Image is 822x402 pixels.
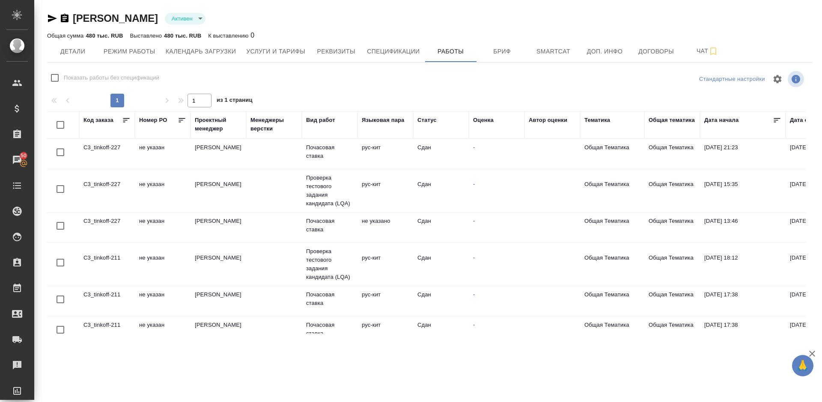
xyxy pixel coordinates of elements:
[135,249,191,279] td: не указан
[413,249,469,279] td: Сдан
[473,218,475,224] a: -
[644,286,700,316] td: Общая Тематика
[584,217,640,225] p: Общая Тематика
[413,176,469,206] td: Сдан
[79,213,135,242] td: C3_tinkoff-227
[584,290,640,299] p: Общая Тематика
[169,15,195,22] button: Активен
[306,116,335,124] div: Вид работ
[86,33,123,39] p: 480 тыс. RUB
[51,217,69,235] span: Toggle Row Selected
[700,139,786,169] td: [DATE] 21:23
[700,286,786,316] td: [DATE] 17:38
[584,46,625,57] span: Доп. инфо
[135,316,191,346] td: не указан
[64,74,159,82] span: Показать работы без спецификаций
[357,286,413,316] td: рус-кит
[362,116,405,124] div: Языковая пара
[700,213,786,242] td: [DATE] 13:46
[473,291,475,298] a: -
[191,316,246,346] td: [PERSON_NAME]
[15,151,32,160] span: 50
[357,213,413,242] td: не указано
[644,249,700,279] td: Общая Тематика
[636,46,677,57] span: Договоры
[687,46,728,56] span: Чат
[584,143,640,152] p: Общая Тематика
[165,13,205,24] div: Активен
[788,71,806,87] span: Посмотреть информацию
[51,321,69,339] span: Toggle Row Selected
[135,139,191,169] td: не указан
[417,116,437,124] div: Статус
[208,30,254,41] div: 0
[306,290,353,307] p: Почасовая ставка
[529,116,567,124] div: Автор оценки
[357,176,413,206] td: рус-кит
[795,357,810,375] span: 🙏
[51,143,69,161] span: Toggle Row Selected
[649,116,695,124] div: Общая тематика
[413,139,469,169] td: Сдан
[644,316,700,346] td: Общая Тематика
[700,316,786,346] td: [DATE] 17:38
[644,139,700,169] td: Общая Тематика
[473,254,475,261] a: -
[708,46,718,56] svg: Подписаться
[700,249,786,279] td: [DATE] 18:12
[79,139,135,169] td: C3_tinkoff-227
[584,180,640,189] p: Общая Тематика
[195,116,242,133] div: Проектный менеджер
[700,176,786,206] td: [DATE] 15:35
[430,46,471,57] span: Работы
[533,46,574,57] span: Smartcat
[79,249,135,279] td: C3_tinkoff-211
[135,286,191,316] td: не указан
[306,321,353,338] p: Почасовая ставка
[584,321,640,329] p: Общая Тематика
[191,176,246,206] td: [PERSON_NAME]
[130,33,164,39] p: Выставлено
[306,174,353,208] p: Проверка тестового задания кандидата (LQA)
[584,116,610,124] div: Тематика
[83,116,113,124] div: Код заказа
[104,46,155,57] span: Режим работы
[164,33,201,39] p: 480 тыс. RUB
[473,322,475,328] a: -
[473,144,475,151] a: -
[51,254,69,272] span: Toggle Row Selected
[47,33,86,39] p: Общая сумма
[644,176,700,206] td: Общая Тематика
[306,217,353,234] p: Почасовая ставка
[191,139,246,169] td: [PERSON_NAME]
[52,46,93,57] span: Детали
[191,249,246,279] td: [PERSON_NAME]
[217,95,253,107] span: из 1 страниц
[51,290,69,308] span: Toggle Row Selected
[482,46,523,57] span: Бриф
[792,355,813,376] button: 🙏
[413,286,469,316] td: Сдан
[413,316,469,346] td: Сдан
[584,254,640,262] p: Общая Тематика
[47,13,57,24] button: Скопировать ссылку для ЯМессенджера
[208,33,250,39] p: К выставлению
[767,69,788,89] span: Настроить таблицу
[79,286,135,316] td: C3_tinkoff-211
[166,46,236,57] span: Календарь загрузки
[413,213,469,242] td: Сдан
[473,181,475,187] a: -
[357,316,413,346] td: рус-кит
[135,176,191,206] td: не указан
[367,46,420,57] span: Спецификации
[306,247,353,281] p: Проверка тестового задания кандидата (LQA)
[79,316,135,346] td: C3_tinkoff-211
[2,149,32,171] a: 50
[135,213,191,242] td: не указан
[73,12,158,24] a: [PERSON_NAME]
[246,46,305,57] span: Услуги и тарифы
[644,213,700,242] td: Общая Тематика
[60,13,70,24] button: Скопировать ссылку
[473,116,494,124] div: Оценка
[191,213,246,242] td: [PERSON_NAME]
